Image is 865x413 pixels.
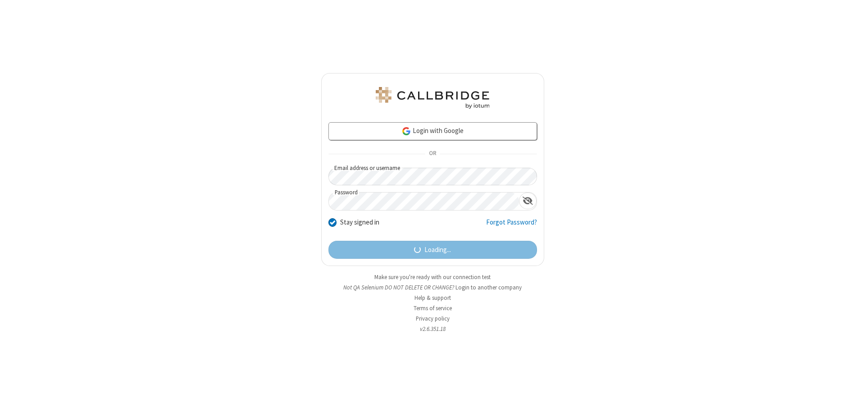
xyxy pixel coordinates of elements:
a: Make sure you're ready with our connection test [374,273,491,281]
iframe: Chat [842,390,858,407]
img: google-icon.png [401,126,411,136]
a: Terms of service [414,304,452,312]
div: Show password [519,193,537,209]
a: Privacy policy [416,315,450,322]
span: Loading... [424,245,451,255]
input: Password [329,193,519,210]
label: Stay signed in [340,217,379,228]
span: OR [425,148,440,161]
input: Email address or username [328,168,537,185]
button: Login to another company [455,283,522,292]
li: Not QA Selenium DO NOT DELETE OR CHANGE? [321,283,544,292]
a: Login with Google [328,122,537,140]
li: v2.6.351.18 [321,325,544,333]
a: Help & support [414,294,451,302]
a: Forgot Password? [486,217,537,234]
img: QA Selenium DO NOT DELETE OR CHANGE [374,87,491,109]
button: Loading... [328,241,537,259]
